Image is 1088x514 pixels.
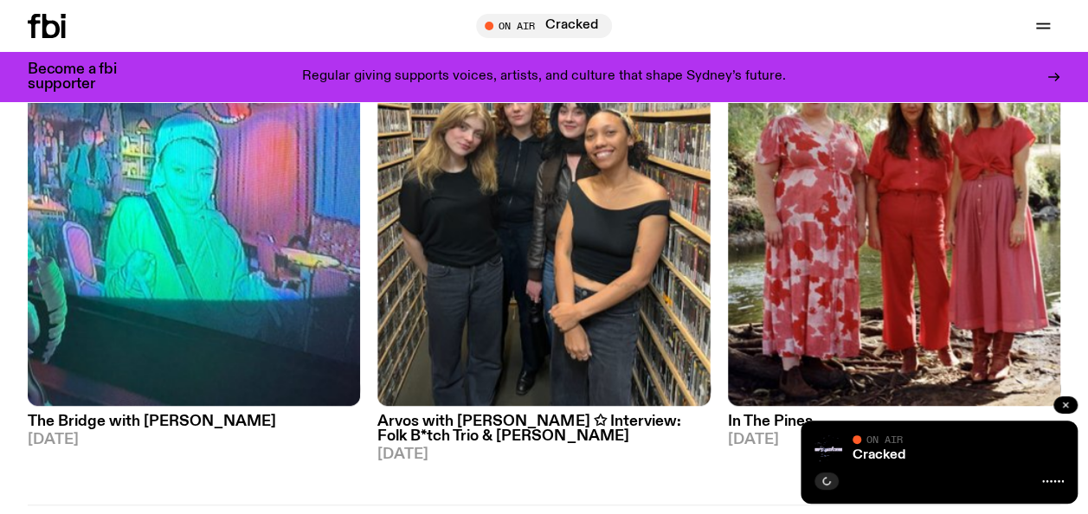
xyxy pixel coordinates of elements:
[377,414,710,444] h3: Arvos with [PERSON_NAME] ✩ Interview: Folk B*tch Trio & [PERSON_NAME]
[728,433,1060,447] span: [DATE]
[302,69,786,85] p: Regular giving supports voices, artists, and culture that shape Sydney’s future.
[853,448,905,462] a: Cracked
[377,406,710,462] a: Arvos with [PERSON_NAME] ✩ Interview: Folk B*tch Trio & [PERSON_NAME][DATE]
[866,434,903,445] span: On Air
[28,62,138,92] h3: Become a fbi supporter
[377,447,710,462] span: [DATE]
[28,433,360,447] span: [DATE]
[476,14,612,38] button: On AirCracked
[28,406,360,447] a: The Bridge with [PERSON_NAME][DATE]
[728,406,1060,447] a: In The Pines[DATE]
[28,414,360,429] h3: The Bridge with [PERSON_NAME]
[728,414,1060,429] h3: In The Pines
[814,434,842,462] img: Logo for Podcast Cracked. Black background, with white writing, with glass smashing graphics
